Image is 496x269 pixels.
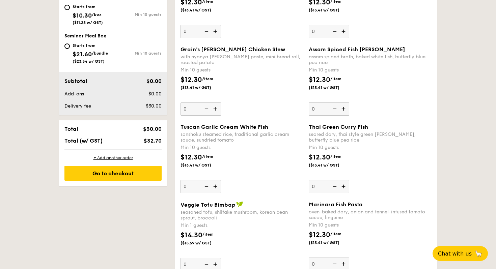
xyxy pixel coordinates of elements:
[236,201,243,207] img: icon-vegan.f8ff3823.svg
[181,124,268,130] span: Tuscan Garlic Cream White Fish
[309,124,368,130] span: Thai Green Curry Fish
[330,232,341,236] span: /item
[438,250,472,257] span: Chat with us
[202,77,213,81] span: /item
[181,25,221,38] input: house-blend teriyaki sauce, shiitake mushroom, bok choy, tossed signature riceMin 10 guests$12.30...
[113,51,162,56] div: Min 10 guests
[309,144,432,151] div: Min 10 guests
[309,201,363,208] span: Marinara Fish Pasta
[330,154,341,159] span: /item
[309,25,349,38] input: hong kong egg noodle, shiitake mushroom, roasted carrotMin 10 guests$12.30/item($13.41 w/ GST)
[309,54,432,65] div: assam spiced broth, baked white fish, butterfly blue pea rice
[181,231,202,239] span: $14.30
[181,202,236,208] span: Veggie Tofu Bimbap
[309,131,432,143] div: seared dory, thai style green [PERSON_NAME], butterfly blue pea rice
[73,20,103,25] span: ($11.23 w/ GST)
[309,7,355,13] span: ($13.41 w/ GST)
[73,59,105,64] span: ($23.54 w/ GST)
[309,209,432,220] div: oven-baked dory, onion and fennel-infused tomato sauce, linguine
[73,12,92,19] span: $10.30
[64,138,103,144] span: Total (w/ GST)
[143,126,162,132] span: $30.00
[433,246,488,261] button: Chat with us🦙
[201,180,211,193] img: icon-reduce.1d2dbef1.svg
[73,4,103,9] div: Starts from
[329,180,339,193] img: icon-reduce.1d2dbef1.svg
[64,78,87,84] span: Subtotal
[330,77,341,81] span: /item
[92,51,108,56] span: /bundle
[73,51,92,58] span: $21.60
[73,43,108,48] div: Starts from
[181,46,285,53] span: Grain's [PERSON_NAME] Chicken Stew
[92,12,102,17] span: /box
[181,162,226,168] span: ($13.41 w/ GST)
[181,153,202,161] span: $12.30
[211,102,221,115] img: icon-add.58712e84.svg
[309,162,355,168] span: ($13.41 w/ GST)
[202,232,214,237] span: /item
[181,54,303,65] div: with nyonya [PERSON_NAME] paste, mini bread roll, roasted potato
[181,67,303,73] div: Min 10 guests
[181,240,226,246] span: ($15.59 w/ GST)
[309,153,330,161] span: $12.30
[181,7,226,13] span: ($13.41 w/ GST)
[339,102,349,115] img: icon-add.58712e84.svg
[181,180,221,193] input: Tuscan Garlic Cream White Fishsanshoku steamed rice, traditional garlic cream sauce, sundried tom...
[144,138,162,144] span: $32.70
[474,250,483,258] span: 🦙
[309,240,355,245] span: ($13.41 w/ GST)
[146,103,162,109] span: $30.00
[181,144,303,151] div: Min 10 guests
[64,155,162,160] div: + Add another order
[309,46,405,53] span: Assam Spiced Fish [PERSON_NAME]
[64,43,70,49] input: Starts from$21.60/bundle($23.54 w/ GST)Min 10 guests
[309,85,355,90] span: ($13.41 w/ GST)
[309,102,349,116] input: Assam Spiced Fish [PERSON_NAME]assam spiced broth, baked white fish, butterfly blue pea riceMin 1...
[309,180,349,193] input: Thai Green Curry Fishseared dory, thai style green [PERSON_NAME], butterfly blue pea riceMin 10 g...
[181,131,303,143] div: sanshoku steamed rice, traditional garlic cream sauce, sundried tomato
[181,222,303,229] div: Min 1 guests
[202,154,213,159] span: /item
[181,76,202,84] span: $12.30
[211,180,221,193] img: icon-add.58712e84.svg
[64,126,78,132] span: Total
[309,67,432,73] div: Min 10 guests
[181,209,303,221] div: seasoned tofu, shiitake mushroom, korean bean sprout, broccoli
[181,85,226,90] span: ($13.41 w/ GST)
[339,180,349,193] img: icon-add.58712e84.svg
[64,33,106,39] span: Seminar Meal Box
[201,25,211,38] img: icon-reduce.1d2dbef1.svg
[113,12,162,17] div: Min 10 guests
[329,102,339,115] img: icon-reduce.1d2dbef1.svg
[64,5,70,10] input: Starts from$10.30/box($11.23 w/ GST)Min 10 guests
[181,102,221,116] input: Grain's [PERSON_NAME] Chicken Stewwith nyonya [PERSON_NAME] paste, mini bread roll, roasted potat...
[201,102,211,115] img: icon-reduce.1d2dbef1.svg
[64,103,91,109] span: Delivery fee
[148,91,162,97] span: $0.00
[309,231,330,239] span: $12.30
[146,78,162,84] span: $0.00
[339,25,349,38] img: icon-add.58712e84.svg
[329,25,339,38] img: icon-reduce.1d2dbef1.svg
[309,222,432,229] div: Min 10 guests
[64,91,84,97] span: Add-ons
[211,25,221,38] img: icon-add.58712e84.svg
[64,166,162,181] div: Go to checkout
[309,76,330,84] span: $12.30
